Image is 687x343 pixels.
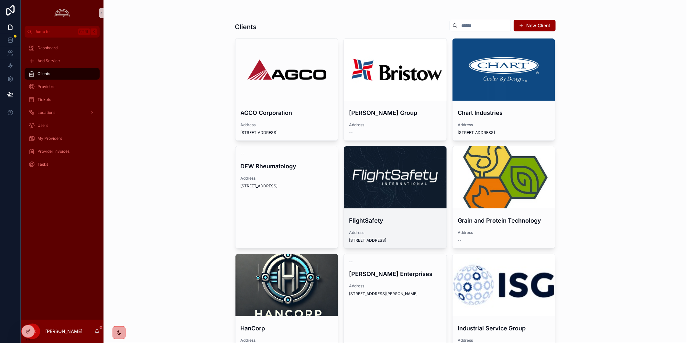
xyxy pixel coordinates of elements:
[38,45,58,50] span: Dashboard
[343,38,447,141] a: [PERSON_NAME] GroupAddress--
[25,133,100,144] a: My Providers
[38,110,55,115] span: Locations
[458,238,462,243] span: --
[458,122,550,127] span: Address
[458,108,550,117] h4: Chart Industries
[38,136,62,141] span: My Providers
[53,8,71,18] img: App logo
[25,81,100,93] a: Providers
[514,20,556,31] button: New Client
[25,55,100,67] a: Add Service
[458,324,550,333] h4: Industrial Service Group
[91,29,96,34] span: K
[344,146,447,208] div: 1633977066381.jpeg
[349,291,442,296] span: [STREET_ADDRESS][PERSON_NAME]
[452,146,556,249] a: Grain and Protein TechnologyAddress--
[349,108,442,117] h4: [PERSON_NAME] Group
[349,270,442,278] h4: [PERSON_NAME] Enterprises
[25,68,100,80] a: Clients
[38,149,70,154] span: Provider Invoices
[45,328,82,335] p: [PERSON_NAME]
[241,324,333,333] h4: HanCorp
[344,39,447,101] div: Bristow-Logo.png
[458,338,550,343] span: Address
[235,146,339,249] a: --DFW RheumatologyAddress[STREET_ADDRESS]
[458,216,550,225] h4: Grain and Protein Technology
[349,130,353,135] span: --
[241,130,333,135] span: [STREET_ADDRESS]
[35,29,76,34] span: Jump to...
[349,216,442,225] h4: FlightSafety
[458,230,550,235] span: Address
[25,42,100,54] a: Dashboard
[241,122,333,127] span: Address
[452,38,556,141] a: Chart IndustriesAddress[STREET_ADDRESS]
[241,176,333,181] span: Address
[241,108,333,117] h4: AGCO Corporation
[38,84,55,89] span: Providers
[458,130,550,135] span: [STREET_ADDRESS]
[235,254,338,316] div: 778c0795d38c4790889d08bccd6235bd28ab7647284e7b1cd2b3dc64200782bb.png
[349,122,442,127] span: Address
[235,22,257,31] h1: Clients
[241,162,333,171] h4: DFW Rheumatology
[38,97,51,102] span: Tickets
[241,151,245,157] span: --
[241,183,333,189] span: [STREET_ADDRESS]
[343,146,447,249] a: FlightSafetyAddress[STREET_ADDRESS]
[349,238,442,243] span: [STREET_ADDRESS]
[25,107,100,118] a: Locations
[38,123,48,128] span: Users
[25,26,100,38] button: Jump to...CtrlK
[25,159,100,170] a: Tasks
[38,162,48,167] span: Tasks
[235,38,339,141] a: AGCO CorporationAddress[STREET_ADDRESS]
[453,39,555,101] div: 1426109293-7d24997d20679e908a7df4e16f8b392190537f5f73e5c021cd37739a270e5c0f-d.png
[38,71,50,76] span: Clients
[78,28,90,35] span: Ctrl
[241,338,333,343] span: Address
[453,146,555,208] div: channels4_profile.jpg
[349,283,442,289] span: Address
[25,94,100,105] a: Tickets
[349,230,442,235] span: Address
[25,146,100,157] a: Provider Invoices
[21,38,104,179] div: scrollable content
[25,120,100,131] a: Users
[453,254,555,316] div: the_industrial_service_group_logo.jpeg
[38,58,60,63] span: Add Service
[235,39,338,101] div: AGCO-Logo.wine-2.png
[349,259,353,264] span: --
